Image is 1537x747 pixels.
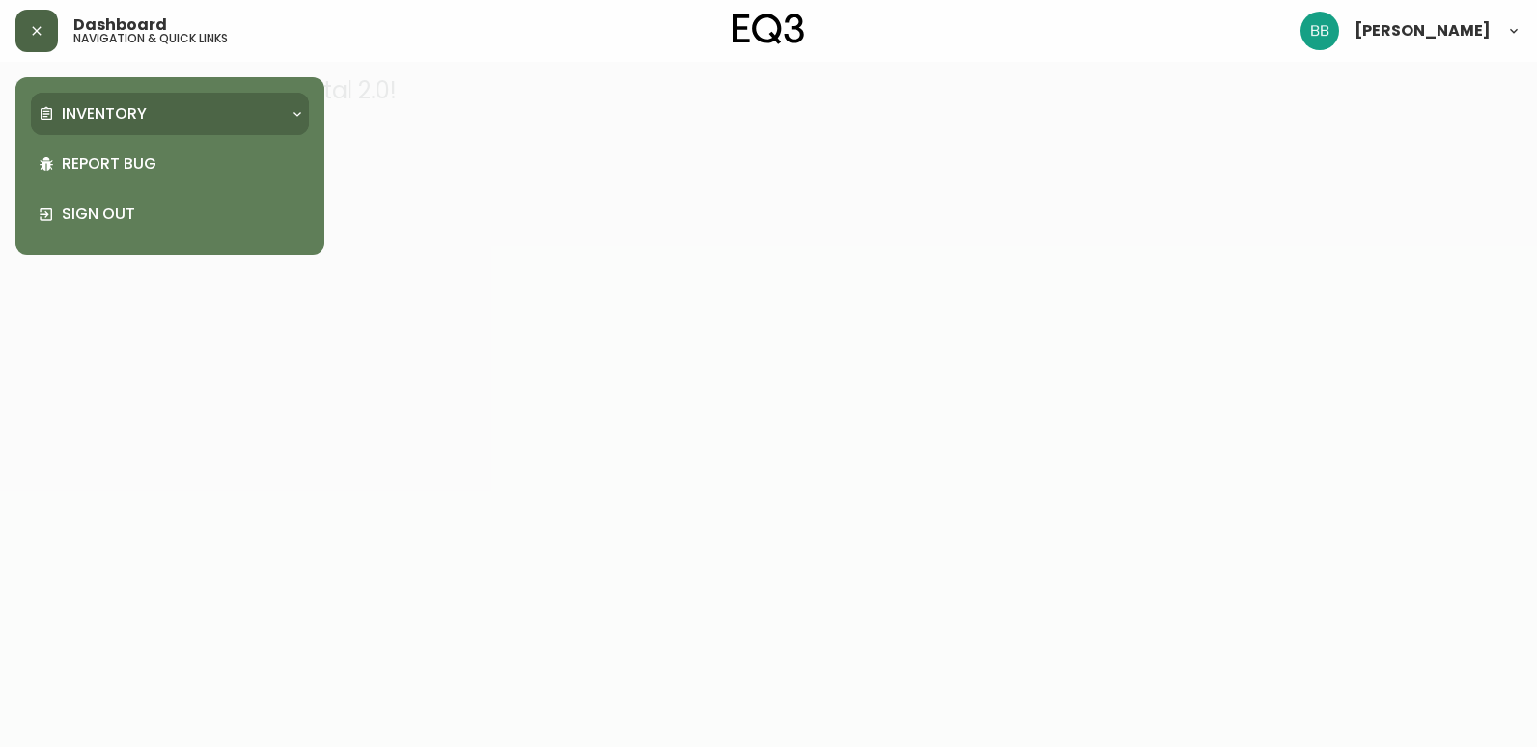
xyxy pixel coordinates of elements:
div: Inventory [31,93,309,135]
img: logo [733,14,804,44]
div: Sign Out [31,189,309,239]
span: [PERSON_NAME] [1355,23,1491,39]
p: Inventory [62,103,147,124]
h5: navigation & quick links [73,33,228,44]
p: Report Bug [62,153,301,175]
img: 4d3bcdd67364a403c4ba624112af5e66 [1300,12,1339,50]
p: Sign Out [62,204,301,225]
span: Dashboard [73,17,167,33]
div: Report Bug [31,139,309,189]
